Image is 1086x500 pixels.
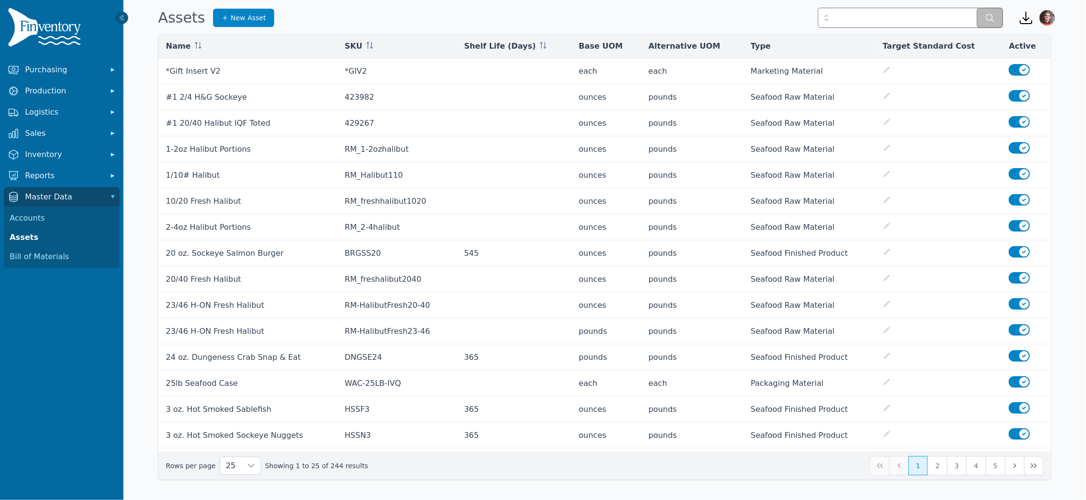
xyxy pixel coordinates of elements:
[571,110,641,136] td: ounces
[337,84,456,110] td: 423982
[6,228,118,247] a: Assets
[25,149,102,160] span: Inventory
[337,214,456,240] td: RM_2-4halibut
[743,396,875,422] td: Seafood Finished Product
[571,214,641,240] td: ounces
[743,188,875,214] td: Seafood Raw Material
[743,344,875,370] td: Seafood Finished Product
[571,188,641,214] td: ounces
[1005,456,1024,475] button: Next Page
[571,422,641,448] td: ounces
[641,266,743,292] td: pounds
[641,162,743,188] td: pounds
[641,214,743,240] td: pounds
[743,214,875,240] td: Seafood Raw Material
[158,162,337,188] td: 1/10# Halibut
[158,58,337,84] td: *Gift Insert V2
[571,240,641,266] td: ounces
[6,247,118,266] a: Bill of Materials
[4,166,120,185] button: Reports
[4,103,120,122] button: Logistics
[158,188,337,214] td: 10/20 Fresh Halibut
[909,456,928,475] button: Page 1
[743,292,875,318] td: Seafood Raw Material
[966,456,986,475] button: Page 4
[25,106,102,118] span: Logistics
[743,136,875,162] td: Seafood Raw Material
[743,58,875,84] td: Marketing Material
[25,191,102,203] span: Master Data
[4,81,120,101] button: Production
[883,40,976,52] span: Target Standard Cost
[4,124,120,143] button: Sales
[337,448,456,474] td: RM_FreshHalibut46-68
[571,266,641,292] td: ounces
[337,396,456,422] td: HSSF3
[743,318,875,344] td: Seafood Raw Material
[743,84,875,110] td: Seafood Raw Material
[265,461,368,471] span: Showing 1 to 25 of 244 results
[641,84,743,110] td: pounds
[743,370,875,396] td: Packaging Material
[641,448,743,474] td: pounds
[4,145,120,164] button: Inventory
[456,344,571,370] td: 365
[641,318,743,344] td: pounds
[1009,40,1036,52] span: Active
[337,188,456,214] td: RM_freshhalibut1020
[571,318,641,344] td: pounds
[158,84,337,110] td: #1 2/4 H&G Sockeye
[641,110,743,136] td: pounds
[337,110,456,136] td: 429267
[25,64,102,76] span: Purchasing
[751,40,771,52] span: Type
[158,448,337,474] td: 46/68 H-ON Fresh Halibut
[231,13,266,23] span: New Asset
[337,266,456,292] td: RM_freshalibut2040
[337,292,456,318] td: RM-HalibutFresh20-40
[571,448,641,474] td: pounds
[158,396,337,422] td: 3 oz. Hot Smoked Sablefish
[337,58,456,84] td: *GIV2
[571,292,641,318] td: ounces
[166,40,191,52] span: Name
[641,344,743,370] td: pounds
[158,240,337,266] td: 20 oz. Sockeye Salmon Burger
[641,58,743,84] td: each
[571,58,641,84] td: each
[571,370,641,396] td: each
[743,240,875,266] td: Seafood Finished Product
[158,318,337,344] td: 23/46 H-ON Fresh Halibut
[641,422,743,448] td: pounds
[641,136,743,162] td: pounds
[158,422,337,448] td: 3 oz. Hot Smoked Sockeye Nuggets
[220,457,241,474] span: Rows per page
[464,40,536,52] span: Shelf Life (Days)
[158,292,337,318] td: 23/46 H-ON Fresh Halibut
[25,128,102,139] span: Sales
[337,344,456,370] td: DNGSE24
[649,40,721,52] span: Alternative UOM
[641,240,743,266] td: pounds
[345,40,362,52] span: SKU
[579,40,623,52] span: Base UOM
[1040,10,1055,26] img: Nathaniel Brooks
[571,344,641,370] td: pounds
[571,162,641,188] td: ounces
[158,136,337,162] td: 1-2oz Halibut Portions
[743,266,875,292] td: Seafood Raw Material
[986,456,1005,475] button: Page 5
[6,209,118,228] a: Accounts
[571,84,641,110] td: ounces
[337,318,456,344] td: RM-HalibutFresh23-46
[743,110,875,136] td: Seafood Raw Material
[337,370,456,396] td: WAC-25LB-IVQ
[456,396,571,422] td: 365
[158,214,337,240] td: 2-4oz Halibut Portions
[571,396,641,422] td: ounces
[8,8,85,51] img: Finventory
[158,344,337,370] td: 24 oz. Dungeness Crab Snap & Eat
[337,162,456,188] td: RM_Halibut110
[641,396,743,422] td: pounds
[1024,456,1044,475] button: Last Page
